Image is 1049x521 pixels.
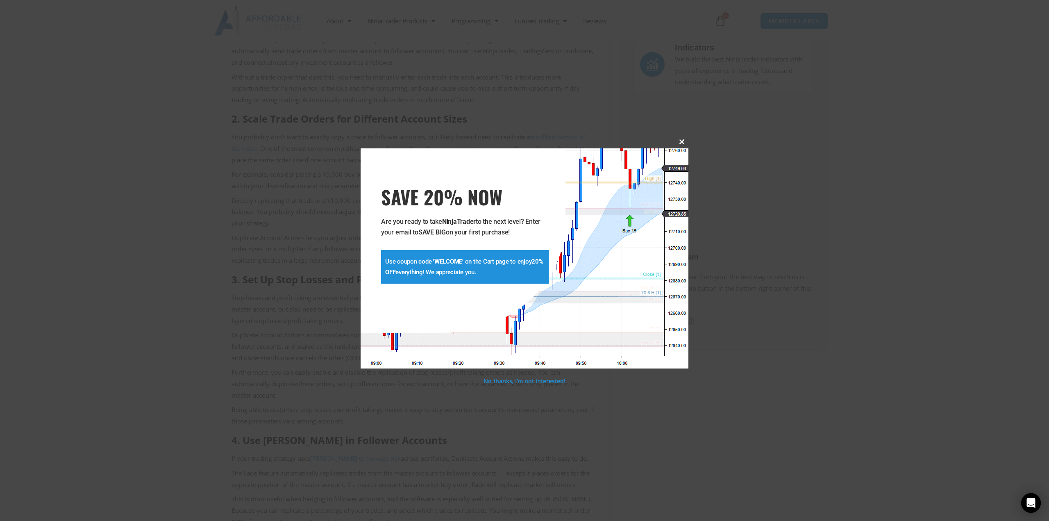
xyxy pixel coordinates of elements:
strong: WELCOME [434,258,462,265]
strong: NinjaTrader [442,218,476,225]
h3: SAVE 20% NOW [381,185,549,208]
strong: SAVE BIG [418,228,446,236]
strong: 20% OFF [385,258,543,276]
a: No thanks, I’m not interested! [484,377,565,385]
p: Use coupon code ' ' on the Cart page to enjoy everything! We appreciate you. [385,256,545,278]
p: Are you ready to take to the next level? Enter your email to on your first purchase! [381,216,549,238]
div: Open Intercom Messenger [1021,493,1041,513]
